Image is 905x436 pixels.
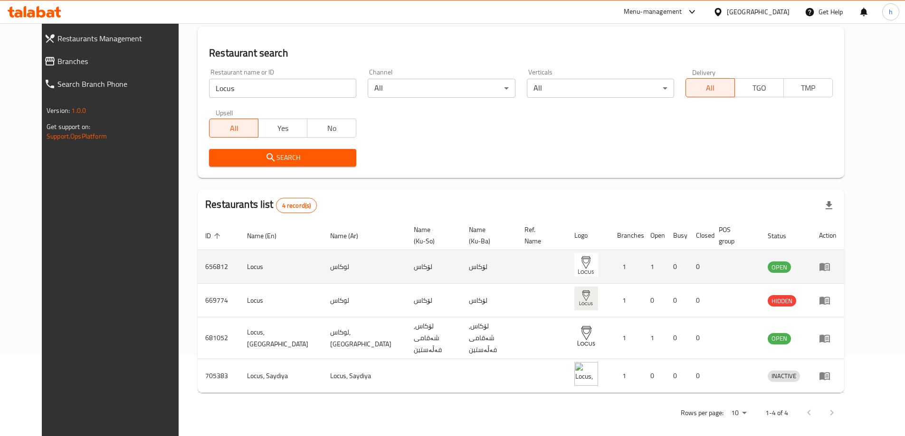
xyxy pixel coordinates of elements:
[461,317,516,359] td: لۆکاس, شەقامی فەڵەستین
[527,79,674,98] div: All
[198,317,239,359] td: 681052
[209,119,258,138] button: All
[811,221,844,250] th: Action
[37,50,193,73] a: Branches
[768,295,796,306] div: HIDDEN
[688,359,711,393] td: 0
[688,221,711,250] th: Closed
[666,221,688,250] th: Busy
[788,81,829,95] span: TMP
[768,230,799,241] span: Status
[47,121,90,133] span: Get support on:
[205,197,317,213] h2: Restaurants list
[323,284,406,317] td: لوكاس
[37,73,193,95] a: Search Branch Phone
[330,230,371,241] span: Name (Ar)
[681,407,724,419] p: Rows per page:
[198,359,239,393] td: 705383
[239,317,323,359] td: Locus, [GEOGRAPHIC_DATA]
[783,78,833,97] button: TMP
[276,201,317,210] span: 4 record(s)
[889,7,893,17] span: h
[765,407,788,419] p: 1-4 of 4
[323,317,406,359] td: لوكاس, [GEOGRAPHIC_DATA]
[217,152,349,164] span: Search
[205,230,223,241] span: ID
[666,317,688,359] td: 0
[461,284,516,317] td: لۆکاس
[719,224,749,247] span: POS group
[461,250,516,284] td: لۆکاس
[406,284,461,317] td: لۆکاس
[686,78,735,97] button: All
[209,46,833,60] h2: Restaurant search
[216,109,233,116] label: Upsell
[247,230,289,241] span: Name (En)
[688,317,711,359] td: 0
[610,359,643,393] td: 1
[734,78,784,97] button: TGO
[574,362,598,386] img: Locus, Saydiya
[323,250,406,284] td: لوكاس
[406,250,461,284] td: لۆکاس
[213,121,255,135] span: All
[323,359,406,393] td: Locus, Saydiya
[239,250,323,284] td: Locus
[524,224,555,247] span: Ref. Name
[574,253,598,277] img: Locus
[768,296,796,306] span: HIDDEN
[610,250,643,284] td: 1
[414,224,450,247] span: Name (Ku-So)
[368,79,515,98] div: All
[276,198,317,213] div: Total records count
[307,119,356,138] button: No
[57,78,185,90] span: Search Branch Phone
[198,221,844,393] table: enhanced table
[239,359,323,393] td: Locus, Saydiya
[57,56,185,67] span: Branches
[262,121,304,135] span: Yes
[768,333,791,344] span: OPEN
[258,119,307,138] button: Yes
[818,194,840,217] div: Export file
[819,295,837,306] div: Menu
[666,359,688,393] td: 0
[47,130,107,142] a: Support.OpsPlatform
[690,81,731,95] span: All
[666,250,688,284] td: 0
[610,284,643,317] td: 1
[739,81,780,95] span: TGO
[567,221,610,250] th: Logo
[643,284,666,317] td: 0
[692,69,716,75] label: Delivery
[688,284,711,317] td: 0
[624,6,682,18] div: Menu-management
[47,104,70,117] span: Version:
[610,317,643,359] td: 1
[574,325,598,348] img: Locus, Palestine Street
[198,250,239,284] td: 656812
[610,221,643,250] th: Branches
[768,262,791,273] span: OPEN
[209,149,356,167] button: Search
[406,317,461,359] td: لۆکاس, شەقامی فەڵەستین
[768,371,800,381] span: INACTIVE
[727,7,790,17] div: [GEOGRAPHIC_DATA]
[688,250,711,284] td: 0
[643,250,666,284] td: 1
[643,317,666,359] td: 1
[198,284,239,317] td: 669774
[819,333,837,344] div: Menu
[666,284,688,317] td: 0
[643,221,666,250] th: Open
[209,79,356,98] input: Search for restaurant name or ID..
[643,359,666,393] td: 0
[819,370,837,381] div: Menu
[37,27,193,50] a: Restaurants Management
[239,284,323,317] td: Locus
[311,121,352,135] span: No
[574,287,598,310] img: Locus
[768,333,791,344] div: OPEN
